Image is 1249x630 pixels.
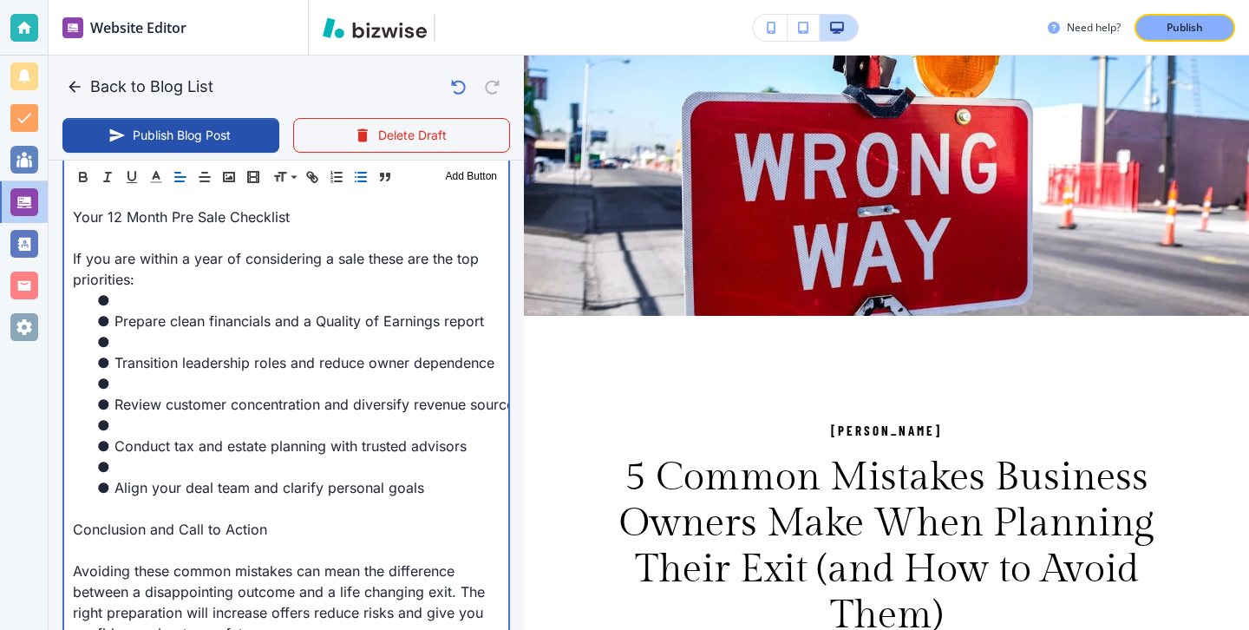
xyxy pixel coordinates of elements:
[62,69,220,104] button: Back to Blog List
[94,477,500,498] li: Align your deal team and clarify personal goals
[73,207,500,227] p: Your 12 Month Pre Sale Checklist
[323,17,427,38] img: Bizwise Logo
[576,420,1197,441] p: [PERSON_NAME]
[293,118,510,153] button: Delete Draft
[73,519,500,540] p: Conclusion and Call to Action
[1167,20,1203,36] p: Publish
[1135,14,1235,42] button: Publish
[94,436,500,456] li: Conduct tax and estate planning with trusted advisors
[442,18,489,36] img: Your Logo
[94,311,500,331] li: Prepare clean financials and a Quality of Earnings report
[90,17,186,38] h2: Website Editor
[1067,20,1121,36] h3: Need help?
[73,248,500,290] p: If you are within a year of considering a sale these are the top priorities:
[94,394,500,415] li: Review customer concentration and diversify revenue sources
[441,167,501,187] button: Add Button
[62,118,279,153] button: Publish Blog Post
[524,56,1249,316] img: 5 Common Mistakes Business Owners Make When Planning Their Exit (and How to Avoid Them)
[94,352,500,373] li: Transition leadership roles and reduce owner dependence
[62,17,83,38] img: editor icon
